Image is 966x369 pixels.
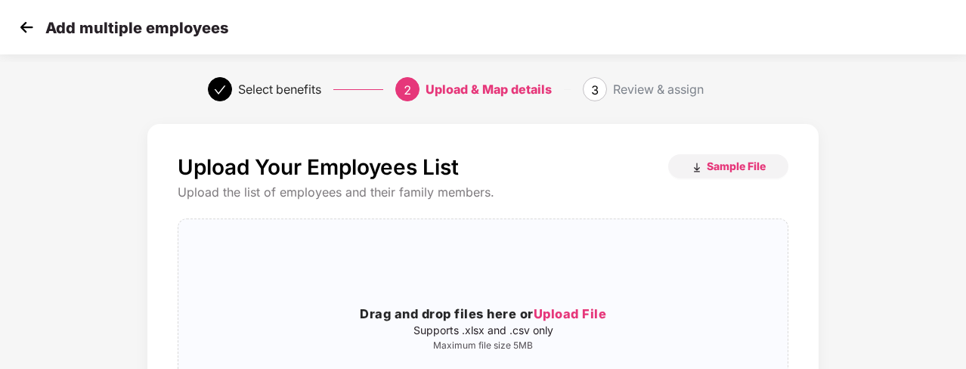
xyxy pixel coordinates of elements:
[707,159,766,173] span: Sample File
[668,154,788,178] button: Sample File
[691,162,703,174] img: download_icon
[45,19,228,37] p: Add multiple employees
[178,340,788,352] p: Maximum file size 5MB
[178,184,788,200] div: Upload the list of employees and their family members.
[404,82,411,98] span: 2
[178,324,788,336] p: Supports .xlsx and .csv only
[214,84,226,96] span: check
[238,77,321,101] div: Select benefits
[15,16,38,39] img: svg+xml;base64,PHN2ZyB4bWxucz0iaHR0cDovL3d3dy53My5vcmcvMjAwMC9zdmciIHdpZHRoPSIzMCIgaGVpZ2h0PSIzMC...
[613,77,704,101] div: Review & assign
[534,306,607,321] span: Upload File
[426,77,552,101] div: Upload & Map details
[591,82,599,98] span: 3
[178,305,788,324] h3: Drag and drop files here or
[178,154,459,180] p: Upload Your Employees List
